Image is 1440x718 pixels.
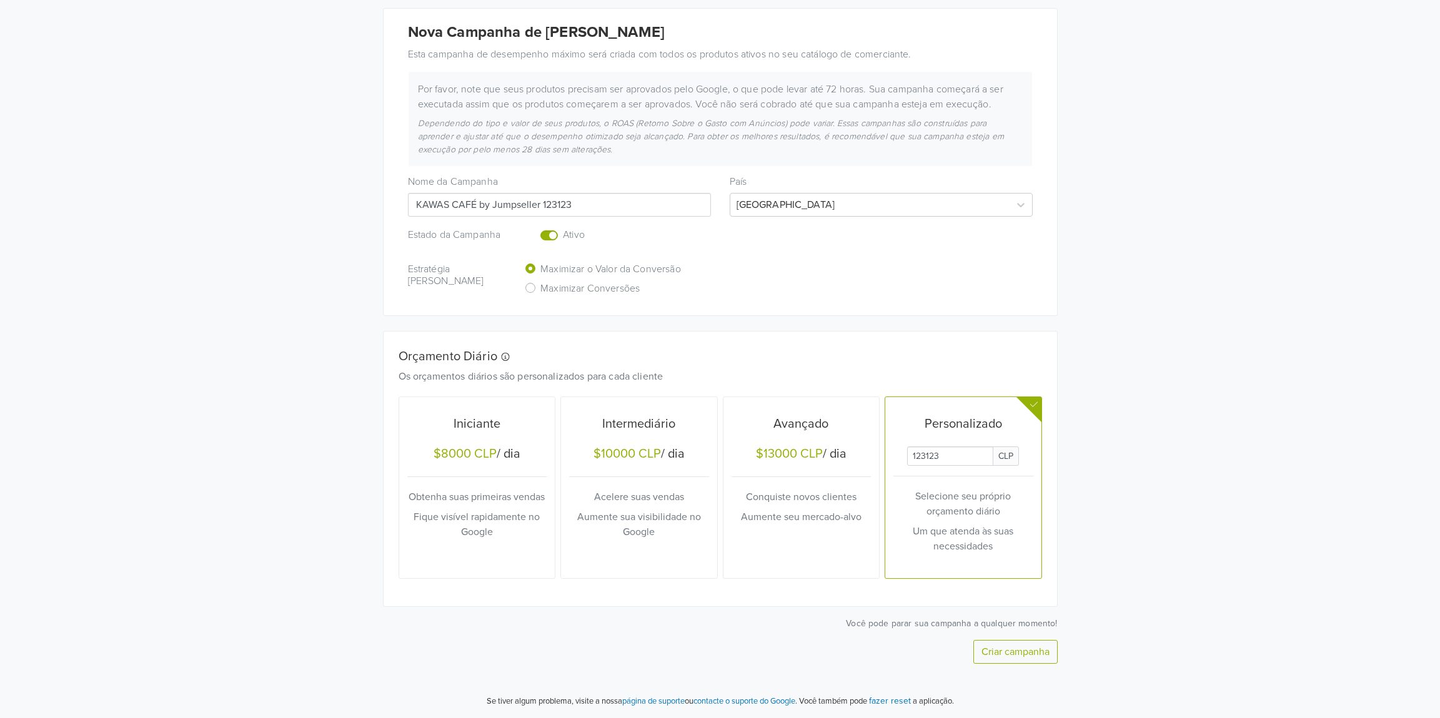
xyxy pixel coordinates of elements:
p: Acelere suas vendas [569,489,709,504]
h5: / dia [732,446,871,464]
div: Dependendo do tipo e valor de seus produtos, o ROAS (Retorno Sobre o Gasto com Anúncios) pode var... [409,117,1032,156]
h6: Estado da Campanha [408,229,506,241]
input: Daily Custom Budget [907,446,993,466]
p: Fique visível rapidamente no Google [407,509,547,539]
span: CLP [993,446,1019,466]
p: Aumente seu mercado-alvo [732,509,871,524]
button: Intermediário$10000 CLP/ diaAcelere suas vendasAumente sua visibilidade no Google [561,397,717,578]
button: Avançado$13000 CLP/ diaConquiste novos clientesAumente seu mercado-alvo [723,397,880,578]
h5: / dia [407,446,547,464]
h5: Avançado [732,416,871,431]
h5: Iniciante [407,416,547,431]
h6: Estratégia [PERSON_NAME] [408,263,506,287]
a: página de suporte [622,696,685,706]
p: Conquiste novos clientes [732,489,871,504]
p: Um que atenda às suas necessidades [893,524,1033,554]
div: $8000 CLP [434,446,497,461]
p: Você também pode a aplicação. [797,694,954,708]
h5: / dia [569,446,709,464]
button: Criar campanha [973,640,1058,664]
h5: Personalizado [893,416,1033,431]
p: Obtenha suas primeiras vendas [407,489,547,504]
h6: País [730,176,1033,188]
a: contacte o suporte do Google [693,696,795,706]
h6: Maximizar Conversões [540,283,640,295]
div: $10000 CLP [593,446,661,461]
h5: Intermediário [569,416,709,431]
p: Aumente sua visibilidade no Google [569,509,709,539]
p: Você pode parar sua campanha a qualquer momento! [383,617,1058,630]
h5: Orçamento Diário [399,349,1023,364]
div: Por favor, note que seus produtos precisam ser aprovados pelo Google, o que pode levar até 72 hor... [409,82,1032,112]
h6: Maximizar o Valor da Conversão [540,263,681,275]
h6: Nome da Campanha [408,176,711,188]
button: PersonalizadoDaily Custom BudgetCLPSelecione seu próprio orçamento diárioUm que atenda às suas ne... [885,397,1041,578]
div: Os orçamentos diários são personalizados para cada cliente [389,369,1033,384]
h4: Nova Campanha de [PERSON_NAME] [408,24,1033,42]
button: Iniciante$8000 CLP/ diaObtenha suas primeiras vendasFique visível rapidamente no Google [399,397,555,578]
p: Se tiver algum problema, visite a nossa ou . [487,696,797,708]
h6: Ativo [563,229,670,241]
button: fazer reset [869,694,911,708]
div: Esta campanha de desempenho máximo será criada com todos os produtos ativos no seu catálogo de co... [399,47,1042,62]
div: $13000 CLP [756,446,823,461]
input: Campaign name [408,193,711,217]
p: Selecione seu próprio orçamento diário [893,489,1033,519]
